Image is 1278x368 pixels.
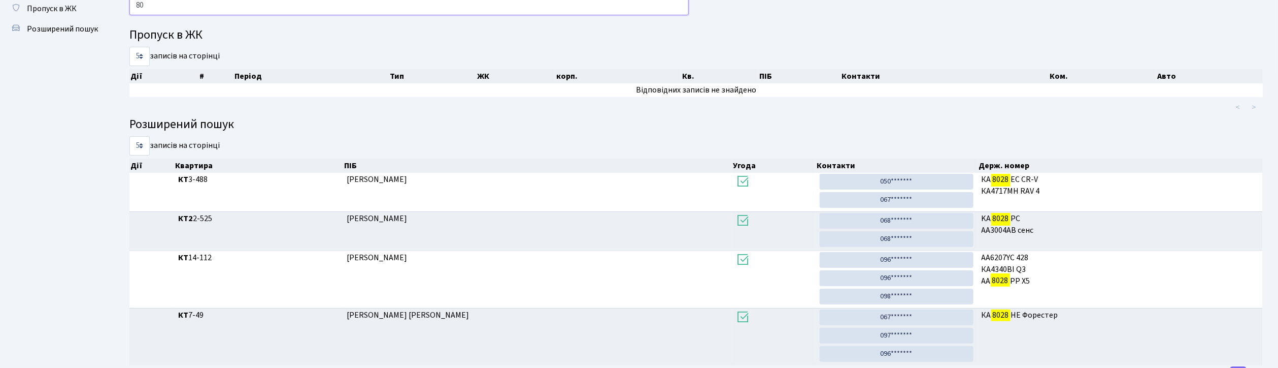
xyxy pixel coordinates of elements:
span: KA PC АА3004АВ сенс [982,213,1259,236]
span: 7-49 [178,310,339,321]
mark: 8028 [991,172,1011,187]
select: записів на сторінці [129,136,150,156]
th: Ком. [1049,69,1157,83]
span: 3-488 [178,174,339,186]
th: Тип [389,69,476,83]
span: [PERSON_NAME] [347,174,408,185]
th: ПІБ [758,69,840,83]
th: ЖК [476,69,555,83]
th: ПІБ [343,159,732,173]
a: Розширений пошук [5,19,107,39]
th: Держ. номер [978,159,1263,173]
span: АА6207YC 428 КА4340ВІ Q3 АА РР X5 [982,252,1259,287]
label: записів на сторінці [129,47,220,66]
mark: 8028 [991,273,1010,288]
span: [PERSON_NAME] [PERSON_NAME] [347,310,469,321]
select: записів на сторінці [129,47,150,66]
b: КТ2 [178,213,193,224]
span: 14-112 [178,252,339,264]
th: Контакти [816,159,978,173]
span: КА НЕ Форестер [982,310,1259,321]
span: Розширений пошук [27,23,98,35]
b: КТ [178,252,188,263]
th: Авто [1156,69,1263,83]
th: Контакти [841,69,1049,83]
label: записів на сторінці [129,136,220,156]
span: [PERSON_NAME] [347,213,408,224]
span: КА ЕС CR-V КА4717МН RAV 4 [982,174,1259,197]
th: корп. [555,69,681,83]
span: Пропуск в ЖК [27,3,77,14]
mark: 8028 [991,211,1011,226]
b: КТ [178,310,188,321]
b: КТ [178,174,188,185]
th: Угода [732,159,816,173]
th: Період [233,69,389,83]
th: # [198,69,234,83]
span: 2-525 [178,213,339,225]
th: Дії [129,69,198,83]
td: Відповідних записів не знайдено [129,83,1263,97]
mark: 8028 [991,308,1011,322]
th: Кв. [681,69,758,83]
h4: Пропуск в ЖК [129,28,1263,43]
th: Квартира [174,159,343,173]
span: [PERSON_NAME] [347,252,408,263]
h4: Розширений пошук [129,117,1263,132]
th: Дії [129,159,174,173]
